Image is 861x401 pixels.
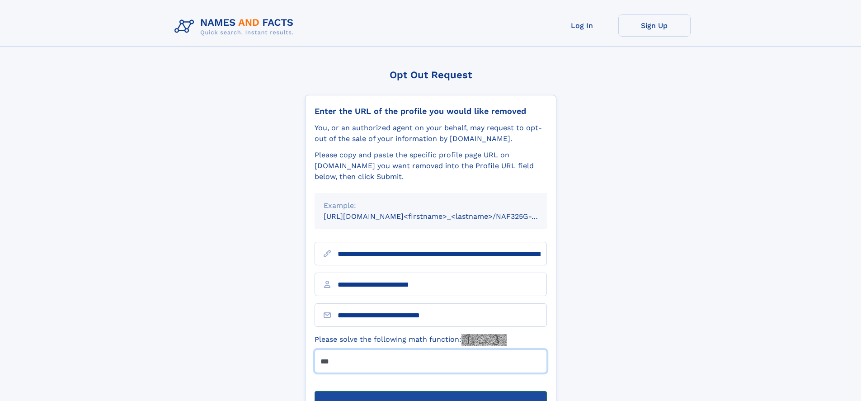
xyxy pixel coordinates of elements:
img: Logo Names and Facts [171,14,301,39]
div: You, or an authorized agent on your behalf, may request to opt-out of the sale of your informatio... [315,123,547,144]
small: [URL][DOMAIN_NAME]<firstname>_<lastname>/NAF325G-xxxxxxxx [324,212,564,221]
div: Please copy and paste the specific profile page URL on [DOMAIN_NAME] you want removed into the Pr... [315,150,547,182]
a: Log In [546,14,618,37]
a: Sign Up [618,14,691,37]
label: Please solve the following math function: [315,334,507,346]
div: Enter the URL of the profile you would like removed [315,106,547,116]
div: Opt Out Request [305,69,556,80]
div: Example: [324,200,538,211]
